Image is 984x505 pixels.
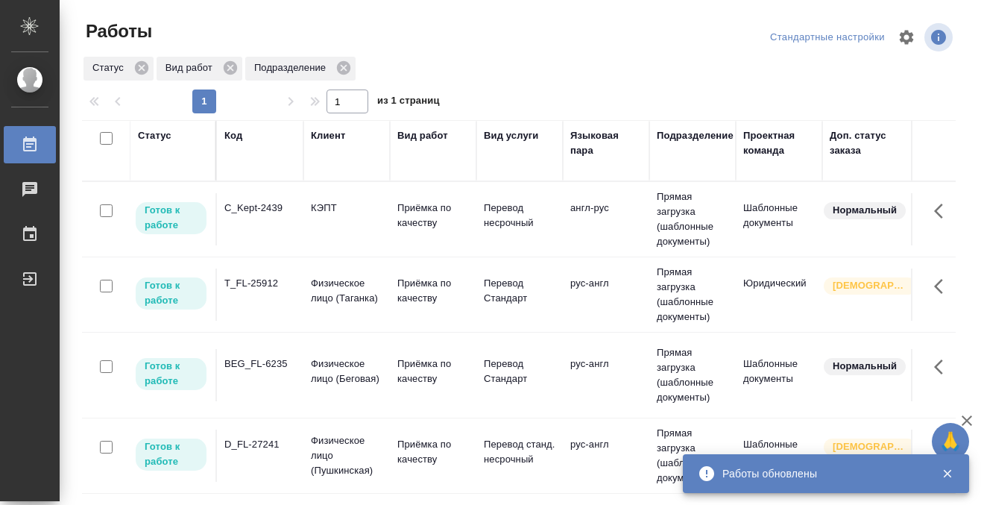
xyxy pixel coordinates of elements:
p: Перевод станд. несрочный [484,437,555,467]
p: Физическое лицо (Беговая) [311,357,382,386]
td: рус-англ [563,349,649,401]
div: T_FL-25912 [224,276,296,291]
td: Прямая загрузка (шаблонные документы) [649,338,736,413]
td: рус-англ [563,430,649,482]
button: Здесь прячутся важные кнопки [925,430,961,465]
div: Код [224,128,242,143]
div: Проектная команда [743,128,815,158]
p: Готов к работе [145,278,198,308]
div: Доп. статус заказа [830,128,908,158]
div: Вид услуги [484,128,539,143]
div: Подразделение [657,128,734,143]
div: Вид работ [397,128,448,143]
td: рус-англ [563,269,649,321]
p: Нормальный [833,359,897,374]
div: Исполнитель может приступить к работе [134,276,208,311]
p: Статус [92,60,129,75]
p: Нормальный [833,203,897,218]
div: Исполнитель может приступить к работе [134,201,208,236]
button: Здесь прячутся важные кнопки [925,349,961,385]
p: Перевод Стандарт [484,357,555,386]
span: 🙏 [938,426,963,457]
button: Закрыть [932,467,962,480]
p: Приёмка по качеству [397,437,469,467]
div: C_Kept-2439 [224,201,296,216]
span: из 1 страниц [377,92,440,113]
p: [DEMOGRAPHIC_DATA] [833,439,907,454]
p: Готов к работе [145,439,198,469]
p: Перевод несрочный [484,201,555,230]
div: Клиент [311,128,345,143]
div: Вид работ [157,57,242,81]
p: КЭПТ [311,201,382,216]
td: Прямая загрузка (шаблонные документы) [649,257,736,332]
p: Готов к работе [145,203,198,233]
div: Языковая пара [570,128,642,158]
div: Статус [138,128,171,143]
p: Перевод Стандарт [484,276,555,306]
div: Исполнитель может приступить к работе [134,357,208,392]
p: Физическое лицо (Таганка) [311,276,382,306]
div: BEG_FL-6235 [224,357,296,371]
p: [DEMOGRAPHIC_DATA] [833,278,907,293]
div: D_FL-27241 [224,437,296,452]
button: Здесь прячутся важные кнопки [925,269,961,304]
p: Физическое лицо (Пушкинская) [311,433,382,478]
td: Шаблонные документы [736,349,822,401]
td: Прямая загрузка (шаблонные документы) [649,418,736,493]
div: Статус [83,57,154,81]
div: Работы обновлены [722,466,919,481]
span: Работы [82,19,152,43]
td: Шаблонные документы [736,193,822,245]
p: Приёмка по качеству [397,357,469,386]
span: Настроить таблицу [889,19,924,55]
div: Подразделение [245,57,356,81]
p: Подразделение [254,60,331,75]
p: Приёмка по качеству [397,201,469,230]
button: Здесь прячутся важные кнопки [925,193,961,229]
div: split button [766,26,889,49]
div: Исполнитель может приступить к работе [134,437,208,472]
td: Шаблонные документы [736,430,822,482]
p: Приёмка по качеству [397,276,469,306]
p: Вид работ [165,60,218,75]
td: Прямая загрузка (шаблонные документы) [649,182,736,257]
td: англ-рус [563,193,649,245]
span: Посмотреть информацию [924,23,956,51]
p: Готов к работе [145,359,198,389]
button: 🙏 [932,423,969,460]
td: Юридический [736,269,822,321]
